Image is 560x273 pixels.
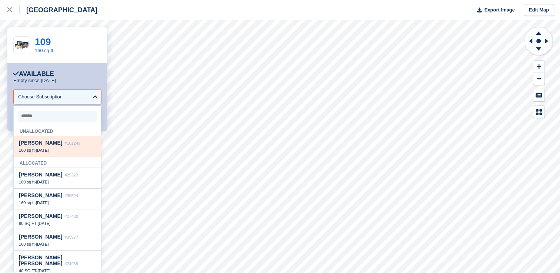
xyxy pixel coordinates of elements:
[36,242,49,246] span: [DATE]
[38,221,51,226] span: [DATE]
[18,93,63,101] div: Choose Subscription
[13,78,56,84] p: Empty since [DATE]
[19,269,36,273] span: 40 SQ FT
[19,200,34,205] span: 160 sq ft
[19,242,96,247] div: -
[19,148,34,152] span: 160 sq ft
[533,106,544,118] button: Map Legend
[19,242,34,246] span: 160 sq ft
[64,262,78,266] span: #24969
[64,141,80,145] span: #101249
[533,61,544,73] button: Zoom In
[19,200,96,205] div: -
[524,4,554,16] a: Edit Map
[533,73,544,85] button: Zoom Out
[35,36,51,47] a: 109
[19,255,62,266] span: [PERSON_NAME] [PERSON_NAME]
[484,6,514,14] span: Export Image
[13,70,54,78] div: Available
[14,39,31,52] img: 20-ft-container.jpg
[19,234,62,240] span: [PERSON_NAME]
[19,221,96,226] div: -
[64,193,78,198] span: #99524
[35,48,53,53] a: 160 sq ft
[36,200,49,205] span: [DATE]
[20,6,97,14] div: [GEOGRAPHIC_DATA]
[38,269,51,273] span: [DATE]
[19,213,62,219] span: [PERSON_NAME]
[14,156,101,168] div: Allocated
[19,140,62,146] span: [PERSON_NAME]
[533,89,544,101] button: Keyboard Shortcuts
[14,125,101,136] div: Unallocated
[36,180,49,184] span: [DATE]
[19,192,62,198] span: [PERSON_NAME]
[36,148,49,152] span: [DATE]
[64,173,78,177] span: #29323
[64,214,78,219] span: #27460
[19,172,62,178] span: [PERSON_NAME]
[19,179,96,185] div: -
[19,221,36,226] span: 80 SQ FT
[19,180,34,184] span: 160 sq ft
[64,235,78,239] span: #35977
[19,148,96,153] div: -
[473,4,515,16] button: Export Image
